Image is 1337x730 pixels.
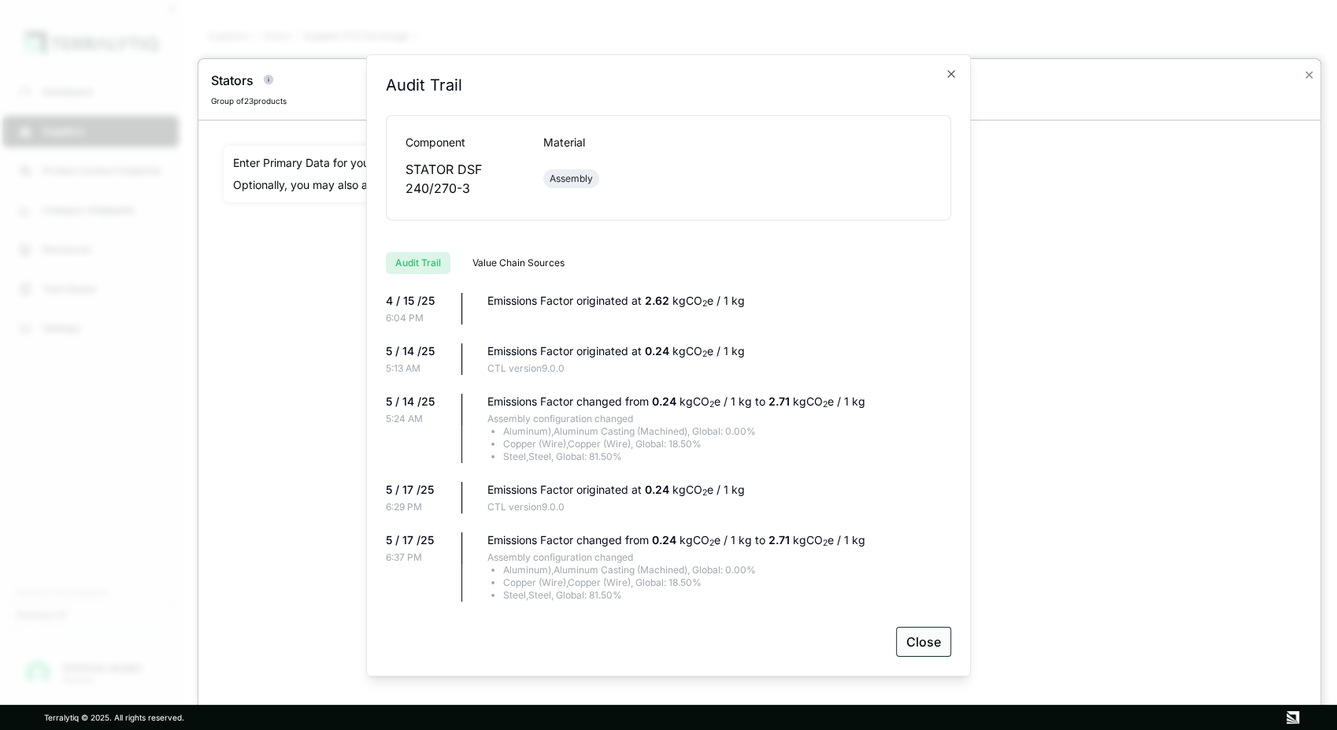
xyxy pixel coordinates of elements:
li: Steel , Steel , Global : 81.50 % [503,589,951,602]
span: 0.24 [645,344,672,358]
div: Emissions Factor changed from kgCO e / 1 kg to kgCO e / 1 kg [487,532,951,548]
span: 2.71 [768,395,793,408]
li: Copper (Wire) , Copper (Wire) , Global : 18.50 % [503,438,951,450]
div: Assembly configuration changed [487,551,951,564]
span: 0.24 [645,483,672,496]
sub: 2 [709,399,714,409]
div: 5:24 AM [386,413,449,425]
span: 0.24 [652,395,680,408]
div: 5 / 17 /25 [386,482,449,498]
sub: 2 [702,349,707,359]
div: 6:29 PM [386,501,449,513]
div: Emissions Factor originated at kgCO e / 1 kg [487,293,951,309]
div: Emissions Factor changed from kgCO e / 1 kg to kgCO e / 1 kg [487,394,951,409]
sub: 2 [823,399,828,409]
div: 5 / 17 /25 [386,532,449,548]
button: Close [896,627,951,657]
div: CTL version 9.0.0 [487,362,951,375]
div: Material [543,135,656,150]
div: Assembly [550,172,593,185]
button: Audit Trail [386,252,450,274]
div: STATOR DSF 240/270-3 [406,160,518,198]
li: Aluminum) , Aluminum Casting (Machined) , Global : 0.00 % [503,564,951,576]
h2: Audit Trail [386,74,462,96]
div: 4 / 15 /25 [386,293,449,309]
div: Emissions Factor originated at kgCO e / 1 kg [487,482,951,498]
div: 6:04 PM [386,312,449,324]
sub: 2 [702,298,707,309]
div: Emissions Factor originated at kgCO e / 1 kg [487,343,951,359]
div: CTL version 9.0.0 [487,501,951,513]
div: Assembly configuration changed [487,413,951,425]
div: 5 / 14 /25 [386,394,449,409]
sub: 2 [823,538,828,548]
li: Steel , Steel , Global : 81.50 % [503,450,951,463]
li: Aluminum) , Aluminum Casting (Machined) , Global : 0.00 % [503,425,951,438]
span: 2.71 [768,533,793,547]
div: RFI tabs [386,239,951,274]
div: 5 / 14 /25 [386,343,449,359]
li: Copper (Wire) , Copper (Wire) , Global : 18.50 % [503,576,951,589]
sub: 2 [702,487,707,498]
div: 5:13 AM [386,362,449,375]
div: 6:37 PM [386,551,449,564]
sub: 2 [709,538,714,548]
div: Component [406,135,518,150]
span: 0.24 [652,533,680,547]
span: 2.62 [645,294,672,307]
button: Value Chain Sources [463,252,574,274]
